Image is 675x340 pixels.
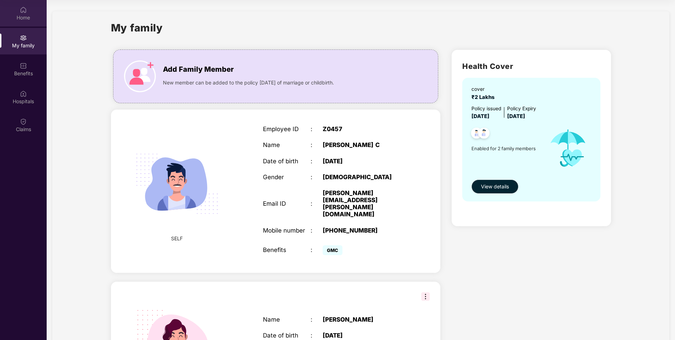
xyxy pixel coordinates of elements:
[471,180,518,194] button: View details
[323,245,342,255] span: GMC
[126,133,228,235] img: svg+xml;base64,PHN2ZyB4bWxucz0iaHR0cDovL3d3dy53My5vcmcvMjAwMC9zdmciIHdpZHRoPSIyMjQiIGhlaWdodD0iMT...
[311,332,323,339] div: :
[124,60,156,92] img: icon
[263,246,311,253] div: Benefits
[20,62,27,69] img: svg+xml;base64,PHN2ZyBpZD0iQmVuZWZpdHMiIHhtbG5zPSJodHRwOi8vd3d3LnczLm9yZy8yMDAwL3N2ZyIgd2lkdGg9Ij...
[163,64,234,75] span: Add Family Member
[111,20,163,36] h1: My family
[507,113,525,119] span: [DATE]
[171,235,183,242] span: SELF
[323,158,406,165] div: [DATE]
[163,79,334,87] span: New member can be added to the policy [DATE] of marriage or childbirth.
[263,125,311,133] div: Employee ID
[311,246,323,253] div: :
[471,105,501,113] div: Policy issued
[20,90,27,97] img: svg+xml;base64,PHN2ZyBpZD0iSG9zcGl0YWxzIiB4bWxucz0iaHR0cDovL3d3dy53My5vcmcvMjAwMC9zdmciIHdpZHRoPS...
[20,118,27,125] img: svg+xml;base64,PHN2ZyBpZD0iQ2xhaW0iIHhtbG5zPSJodHRwOi8vd3d3LnczLm9yZy8yMDAwL3N2ZyIgd2lkdGg9IjIwIi...
[471,86,497,93] div: cover
[263,158,311,165] div: Date of birth
[323,174,406,181] div: [DEMOGRAPHIC_DATA]
[263,332,311,339] div: Date of birth
[323,227,406,234] div: [PHONE_NUMBER]
[542,121,594,176] img: icon
[263,141,311,148] div: Name
[263,227,311,234] div: Mobile number
[471,145,542,152] span: Enabled for 2 family members
[421,292,430,301] img: svg+xml;base64,PHN2ZyB3aWR0aD0iMzIiIGhlaWdodD0iMzIiIHZpZXdCb3g9IjAgMCAzMiAzMiIgZmlsbD0ibm9uZSIgeG...
[471,113,489,119] span: [DATE]
[311,125,323,133] div: :
[311,200,323,207] div: :
[471,94,497,100] span: ₹2 Lakhs
[323,141,406,148] div: [PERSON_NAME] C
[311,174,323,181] div: :
[462,60,600,72] h2: Health Cover
[323,189,406,218] div: [PERSON_NAME][EMAIL_ADDRESS][PERSON_NAME][DOMAIN_NAME]
[323,125,406,133] div: Z0457
[263,174,311,181] div: Gender
[507,105,536,113] div: Policy Expiry
[323,316,406,323] div: [PERSON_NAME]
[311,227,323,234] div: :
[263,200,311,207] div: Email ID
[20,34,27,41] img: svg+xml;base64,PHN2ZyB3aWR0aD0iMjAiIGhlaWdodD0iMjAiIHZpZXdCb3g9IjAgMCAyMCAyMCIgZmlsbD0ibm9uZSIgeG...
[311,141,323,148] div: :
[323,332,406,339] div: [DATE]
[311,158,323,165] div: :
[20,6,27,13] img: svg+xml;base64,PHN2ZyBpZD0iSG9tZSIgeG1sbnM9Imh0dHA6Ly93d3cudzMub3JnLzIwMDAvc3ZnIiB3aWR0aD0iMjAiIG...
[475,125,493,143] img: svg+xml;base64,PHN2ZyB4bWxucz0iaHR0cDovL3d3dy53My5vcmcvMjAwMC9zdmciIHdpZHRoPSI0OC45NDMiIGhlaWdodD...
[311,316,323,323] div: :
[481,183,509,190] span: View details
[468,125,485,143] img: svg+xml;base64,PHN2ZyB4bWxucz0iaHR0cDovL3d3dy53My5vcmcvMjAwMC9zdmciIHdpZHRoPSI0OC45NDMiIGhlaWdodD...
[263,316,311,323] div: Name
